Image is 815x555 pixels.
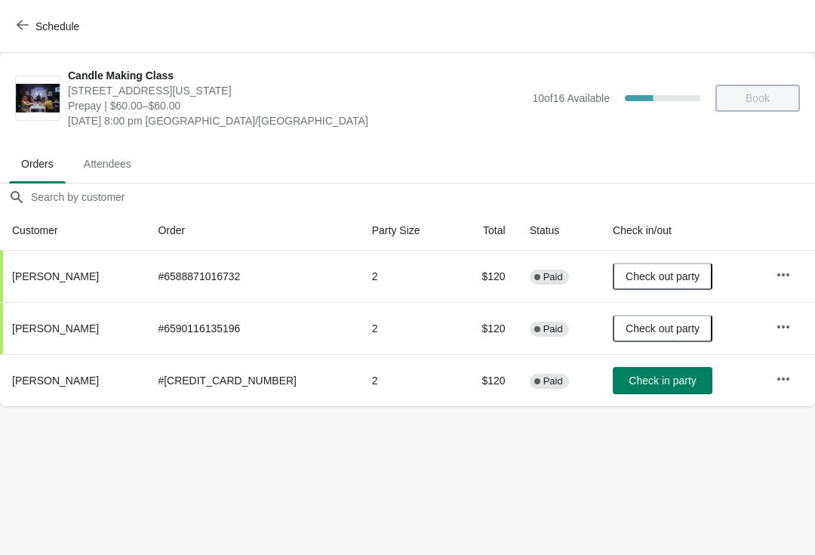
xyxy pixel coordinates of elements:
td: # [CREDIT_CARD_NUMBER] [146,354,359,406]
th: Order [146,211,359,251]
td: $120 [455,251,518,302]
span: Candle Making Class [68,68,524,83]
td: # 6590116135196 [146,302,359,354]
span: Paid [543,323,563,335]
span: Check in party [629,375,696,387]
span: [PERSON_NAME] [12,375,99,387]
th: Check in/out [601,211,764,251]
input: Search by customer [30,183,815,211]
td: 2 [360,354,455,406]
th: Total [455,211,518,251]
td: # 6588871016732 [146,251,359,302]
th: Status [518,211,601,251]
button: Check out party [613,263,712,290]
img: Candle Making Class [16,84,60,113]
span: Check out party [626,270,700,282]
span: Check out party [626,322,700,335]
span: Paid [543,375,563,387]
span: Orders [9,150,66,177]
th: Party Size [360,211,455,251]
button: Schedule [8,13,91,40]
span: 10 of 16 Available [532,92,610,104]
td: $120 [455,354,518,406]
span: Prepay | $60.00–$60.00 [68,98,524,113]
span: [STREET_ADDRESS][US_STATE] [68,83,524,98]
td: $120 [455,302,518,354]
span: [PERSON_NAME] [12,322,99,335]
button: Check in party [613,367,712,394]
td: 2 [360,251,455,302]
button: Check out party [613,315,712,342]
span: [DATE] 8:00 pm [GEOGRAPHIC_DATA]/[GEOGRAPHIC_DATA] [68,113,524,128]
span: Attendees [72,150,143,177]
td: 2 [360,302,455,354]
span: Schedule [35,20,79,32]
span: Paid [543,271,563,283]
span: [PERSON_NAME] [12,270,99,282]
